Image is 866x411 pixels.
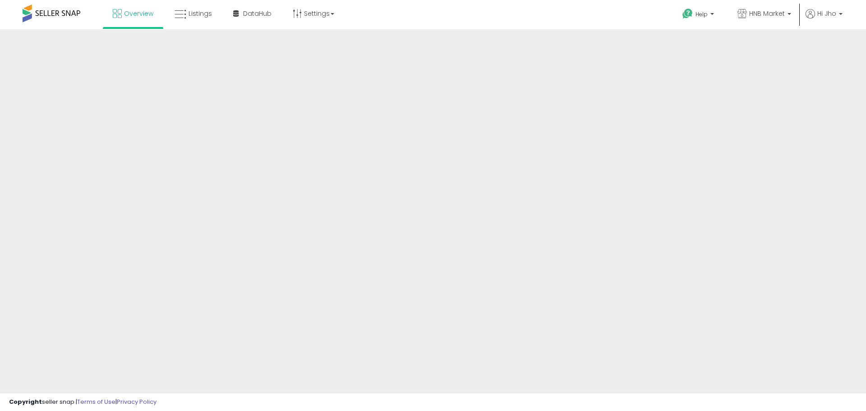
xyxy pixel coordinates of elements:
a: Help [675,1,723,29]
a: Hi Jho [806,9,843,29]
strong: Copyright [9,397,42,406]
a: Privacy Policy [117,397,157,406]
span: Overview [124,9,153,18]
span: Help [696,10,708,18]
span: DataHub [243,9,272,18]
a: Terms of Use [77,397,115,406]
i: Get Help [682,8,693,19]
span: HNB Market [749,9,785,18]
div: seller snap | | [9,398,157,406]
span: Hi Jho [817,9,836,18]
span: Listings [189,9,212,18]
